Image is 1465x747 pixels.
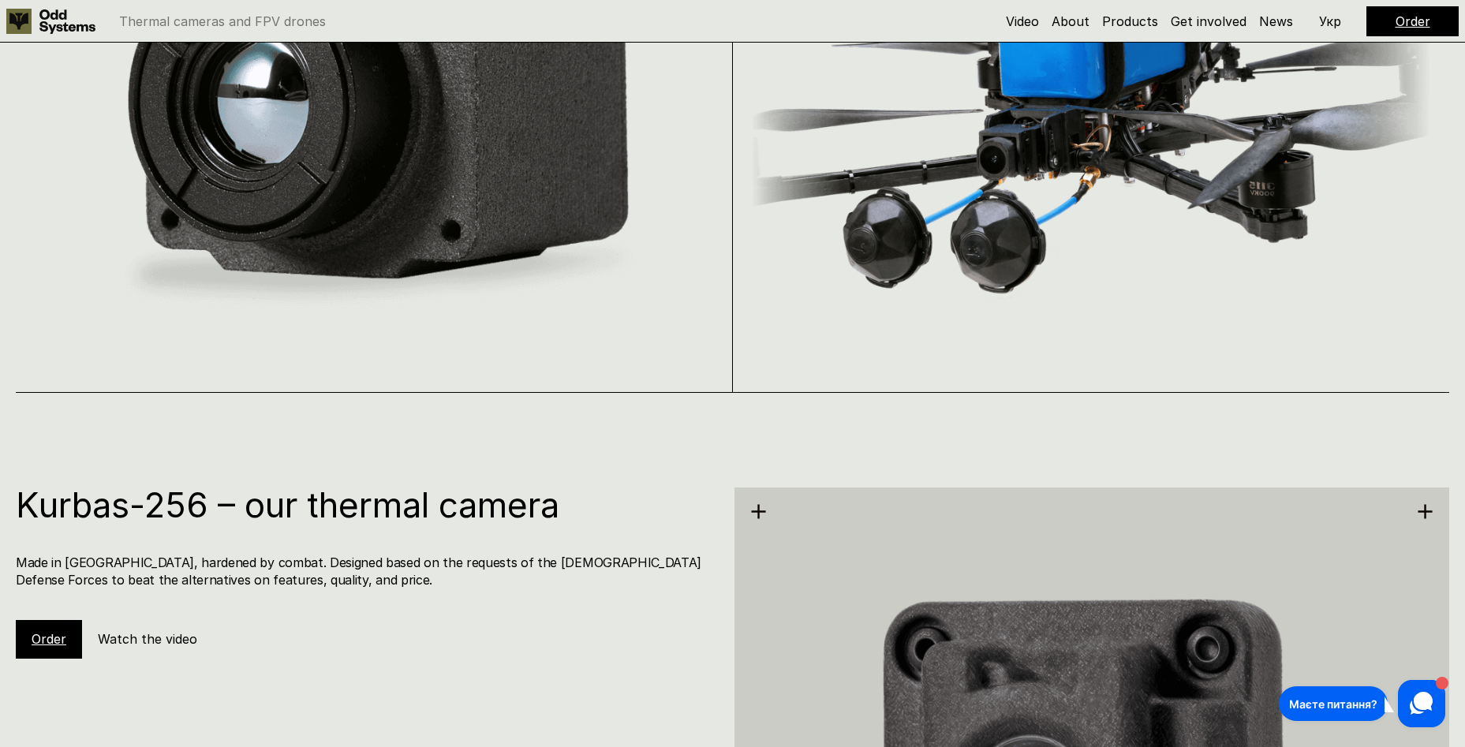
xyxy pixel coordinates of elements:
p: Укр [1319,15,1341,28]
h5: Watch the video [98,630,197,648]
a: Video [1006,13,1039,29]
a: Products [1102,13,1158,29]
a: About [1052,13,1089,29]
h4: Made in [GEOGRAPHIC_DATA], hardened by combat. Designed based on the requests of the [DEMOGRAPHIC... [16,554,716,589]
iframe: HelpCrunch [1275,676,1449,731]
p: Thermal cameras and FPV drones [119,15,326,28]
a: Order [32,631,66,647]
a: Get involved [1171,13,1246,29]
a: Order [1396,13,1430,29]
h1: Kurbas-256 – our thermal camera [16,487,716,522]
a: News [1259,13,1293,29]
